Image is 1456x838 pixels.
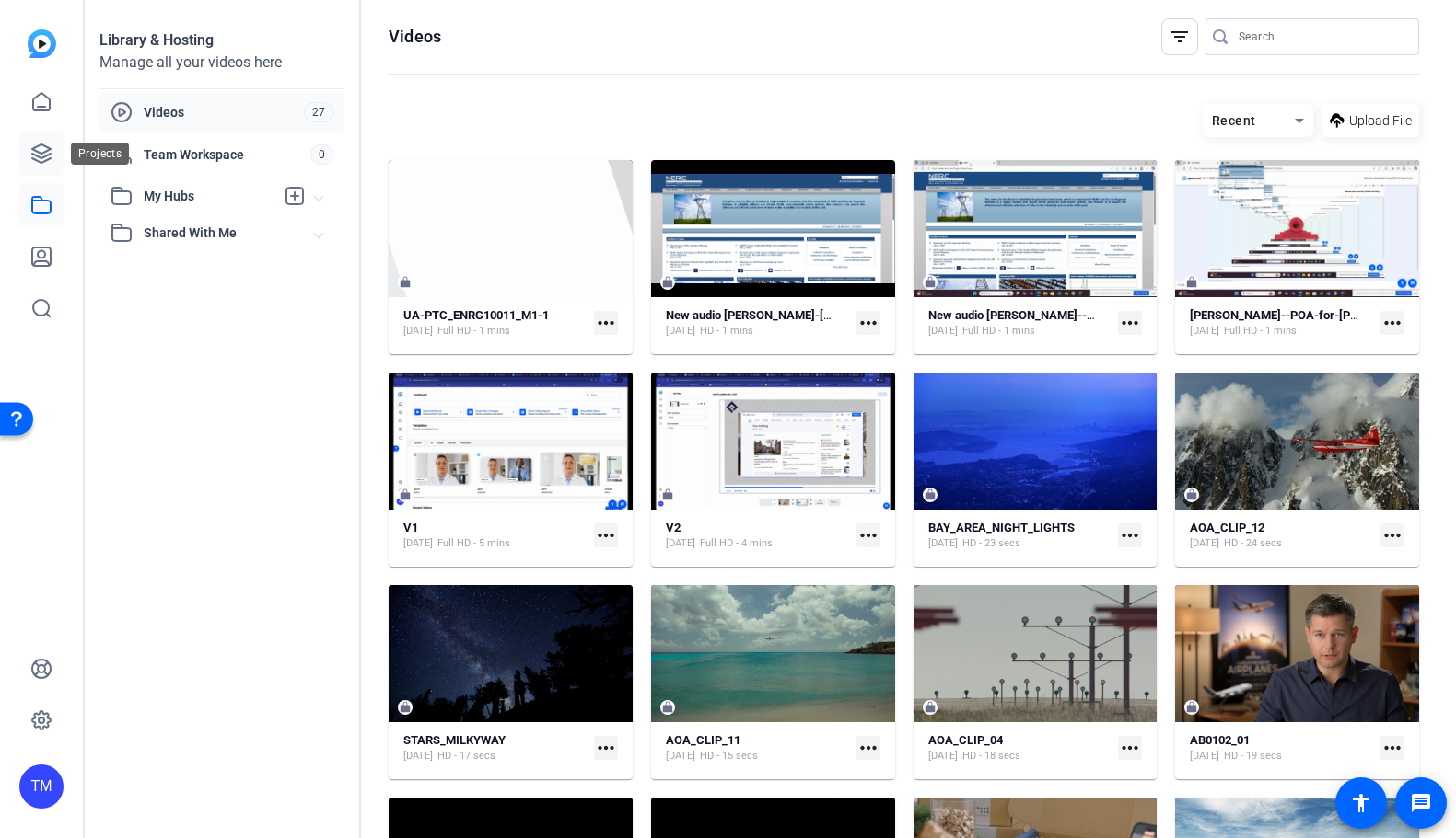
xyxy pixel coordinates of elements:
[1380,311,1404,335] mat-icon: more_horiz
[1410,792,1432,814] mat-icon: message
[99,29,344,52] div: Library & Hosting
[928,308,1112,339] a: New audio [PERSON_NAME]--POA-for-[PERSON_NAME]--UAPTC-SOW-1-25-ENRG-10011-M1-1--NERC-Glossary-of-...
[1224,536,1282,551] span: HD - 24 secs
[1190,521,1373,551] a: AOA_CLIP_12[DATE]HD - 24 secs
[1118,736,1142,760] mat-icon: more_horiz
[666,536,695,551] span: [DATE]
[1224,749,1282,763] span: HD - 19 secs
[403,521,418,534] strong: V1
[700,324,753,339] span: HD - 1 mins
[144,145,310,164] span: Team Workspace
[403,749,433,763] span: [DATE]
[1322,104,1419,137] button: Upload File
[1190,536,1219,551] span: [DATE]
[403,733,587,763] a: STARS_MILKYWAY[DATE]HD - 17 secs
[99,52,344,74] div: Manage all your videos here
[928,733,1112,763] a: AOA_CLIP_04[DATE]HD - 18 secs
[856,736,880,760] mat-icon: more_horiz
[1350,792,1372,814] mat-icon: accessibility
[962,324,1035,339] span: Full HD - 1 mins
[666,733,849,763] a: AOA_CLIP_11[DATE]HD - 15 secs
[403,521,587,551] a: V1[DATE]Full HD - 5 mins
[594,523,618,547] mat-icon: more_horiz
[1169,26,1191,48] mat-icon: filter_list
[594,736,618,760] mat-icon: more_horiz
[403,733,506,747] strong: STARS_MILKYWAY
[1190,749,1219,763] span: [DATE]
[144,187,274,206] span: My Hubs
[700,749,758,763] span: HD - 15 secs
[1239,26,1404,48] input: Search
[1118,311,1142,335] mat-icon: more_horiz
[19,764,64,809] div: TM
[1190,733,1373,763] a: AB0102_01[DATE]HD - 19 secs
[144,103,304,121] span: Videos
[928,749,958,763] span: [DATE]
[666,324,695,339] span: [DATE]
[403,536,433,551] span: [DATE]
[71,143,129,165] div: Projects
[1190,521,1264,534] strong: AOA_CLIP_12
[1380,736,1404,760] mat-icon: more_horiz
[594,311,618,335] mat-icon: more_horiz
[1212,113,1256,128] span: Recent
[1190,308,1373,339] a: [PERSON_NAME]--POA-for-[PERSON_NAME]--UAPTC-SOW-1-25-ENRG-10011-M1-1--NERC-Glossary-of-Terms--175...
[99,178,344,214] mat-expansion-panel-header: My Hubs
[666,749,695,763] span: [DATE]
[856,311,880,335] mat-icon: more_horiz
[144,224,315,243] span: Shared With Me
[928,324,958,339] span: [DATE]
[1380,523,1404,547] mat-icon: more_horiz
[962,536,1020,551] span: HD - 23 secs
[928,521,1075,534] strong: BAY_AREA_NIGHT_LIGHTS
[403,308,549,322] strong: UA-PTC_ENRG10011_M1-1
[1118,523,1142,547] mat-icon: more_horiz
[1190,324,1219,339] span: [DATE]
[310,144,333,165] span: 0
[437,324,510,339] span: Full HD - 1 mins
[666,521,681,534] strong: V2
[666,308,849,339] a: New audio [PERSON_NAME]-[PERSON_NAME]-UAPTC-SOW-1-25-ENRG-10011-M1-2--Defined-Terms--175442525387...
[666,521,849,551] a: V2[DATE]Full HD - 4 mins
[99,214,344,251] mat-expansion-panel-header: Shared With Me
[437,536,510,551] span: Full HD - 5 mins
[962,749,1020,763] span: HD - 18 secs
[1224,324,1297,339] span: Full HD - 1 mins
[437,749,495,763] span: HD - 17 secs
[856,523,880,547] mat-icon: more_horiz
[666,308,1353,322] strong: New audio [PERSON_NAME]-[PERSON_NAME]-UAPTC-SOW-1-25-ENRG-10011-M1-2--Defined-Terms--175442525387...
[403,308,587,339] a: UA-PTC_ENRG10011_M1-1[DATE]Full HD - 1 mins
[403,324,433,339] span: [DATE]
[304,102,333,122] span: 27
[1349,111,1412,131] span: Upload File
[928,521,1112,551] a: BAY_AREA_NIGHT_LIGHTS[DATE]HD - 23 secs
[666,733,740,747] strong: AOA_CLIP_11
[389,26,441,48] h1: Videos
[1190,733,1250,747] strong: AB0102_01
[928,733,1003,747] strong: AOA_CLIP_04
[28,29,56,58] img: blue-gradient.svg
[700,536,773,551] span: Full HD - 4 mins
[928,536,958,551] span: [DATE]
